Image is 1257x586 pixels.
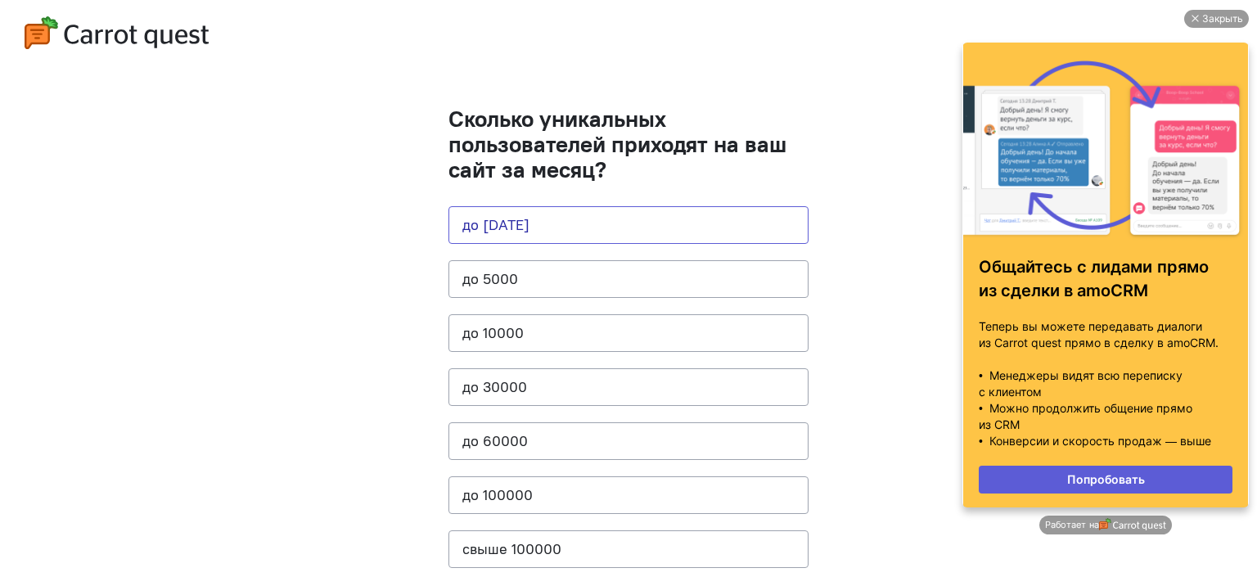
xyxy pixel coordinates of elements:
strong: прямо [203,257,255,277]
button: до 10000 [448,314,809,352]
button: до 30000 [448,368,809,406]
strong: Общайтесь с лидами [25,257,198,277]
strong: из сделки в amoCRM [25,281,194,300]
a: Попробовать [25,466,278,494]
h1: Сколько уникальных пользователей приходят на ваш сайт за месяц? [448,106,809,182]
p: • Менеджеры видят всю переписку [25,367,278,384]
p: из CRM [25,417,278,433]
button: до [DATE] [448,206,809,244]
button: до 60000 [448,422,809,460]
span: Работает на [91,519,144,531]
a: Работает на [85,516,217,534]
img: logo [145,518,212,532]
div: Закрыть [248,10,289,28]
p: • Можно продолжить общение прямо [25,400,278,417]
button: до 5000 [448,260,809,298]
p: с клиентом [25,384,278,400]
p: • Конверсии и скорость продаж — выше [25,433,278,449]
p: Теперь вы можете передавать диалоги из Carrot quest прямо в сделку в amoCRM. [25,318,278,351]
button: до 100000 [448,476,809,514]
img: logo [25,16,209,49]
button: свыше 100000 [448,530,809,568]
